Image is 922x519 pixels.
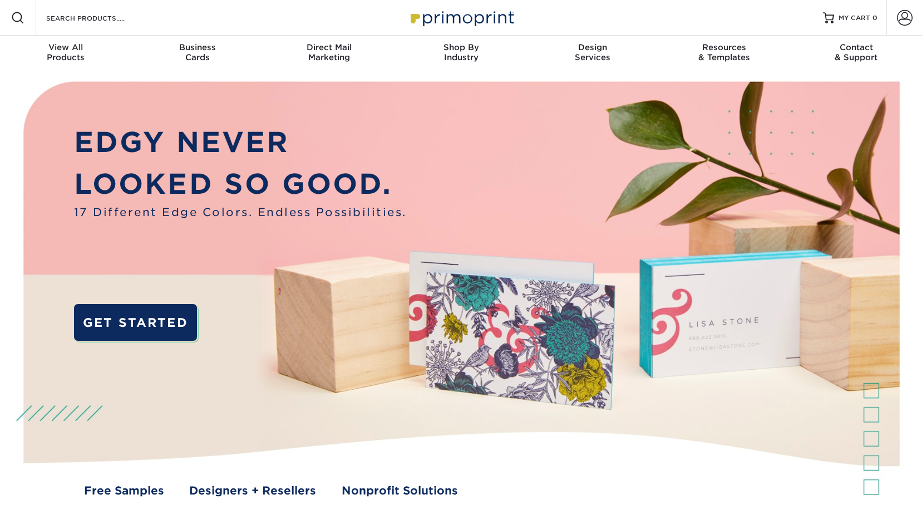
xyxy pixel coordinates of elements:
[74,121,407,163] p: EDGY NEVER
[74,304,198,340] a: GET STARTED
[659,36,791,71] a: Resources& Templates
[872,14,877,22] span: 0
[189,483,316,500] a: Designers + Resellers
[790,42,922,62] div: & Support
[659,42,791,62] div: & Templates
[45,11,154,25] input: SEARCH PRODUCTS.....
[395,42,527,62] div: Industry
[406,6,517,30] img: Primoprint
[74,163,407,205] p: LOOKED SO GOOD.
[395,36,527,71] a: Shop ByIndustry
[659,42,791,52] span: Resources
[263,36,395,71] a: Direct MailMarketing
[527,42,659,62] div: Services
[84,483,164,500] a: Free Samples
[527,36,659,71] a: DesignServices
[342,483,458,500] a: Nonprofit Solutions
[132,42,264,62] div: Cards
[132,36,264,71] a: BusinessCards
[74,204,407,221] span: 17 Different Edge Colors. Endless Possibilities.
[395,42,527,52] span: Shop By
[132,42,264,52] span: Business
[527,42,659,52] span: Design
[263,42,395,52] span: Direct Mail
[263,42,395,62] div: Marketing
[790,36,922,71] a: Contact& Support
[790,42,922,52] span: Contact
[839,13,870,23] span: MY CART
